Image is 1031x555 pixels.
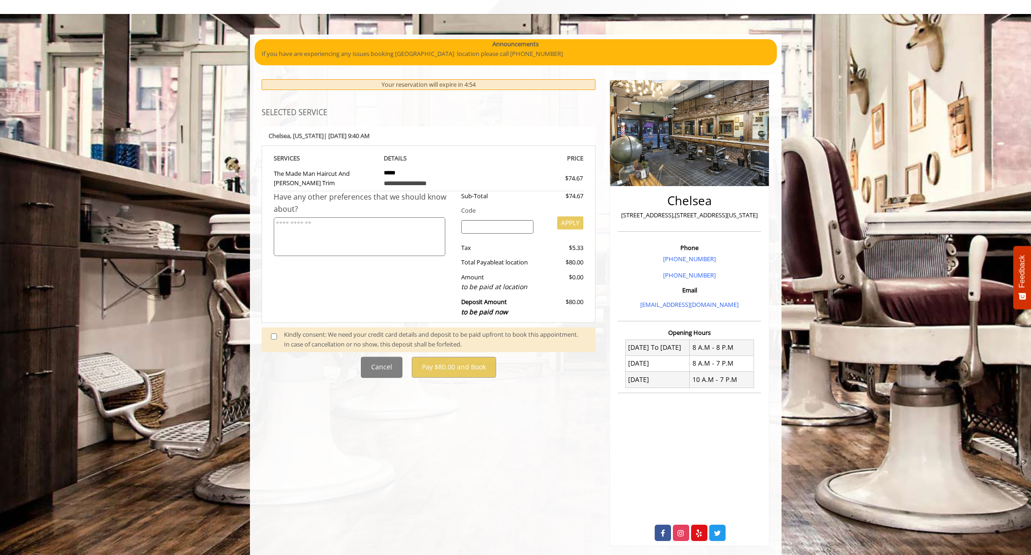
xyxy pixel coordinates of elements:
b: Announcements [492,39,539,49]
div: $80.00 [540,297,583,317]
h2: Chelsea [620,194,759,208]
div: Code [454,206,583,215]
a: [EMAIL_ADDRESS][DOMAIN_NAME] [640,300,739,309]
td: The Made Man Haircut And [PERSON_NAME] Trim [274,164,377,191]
td: [DATE] To [DATE] [625,340,690,355]
td: 10 A.M - 7 P.M [690,372,754,388]
button: Pay $80.00 and Book [412,357,496,378]
span: , [US_STATE] [290,132,324,140]
div: Your reservation will expire in 4:54 [262,79,596,90]
h3: Opening Hours [618,329,761,336]
td: 8 A.M - 7 P.M [690,355,754,371]
div: $80.00 [540,257,583,267]
div: Amount [454,272,540,292]
h3: Email [620,287,759,293]
b: Chelsea | [DATE] 9:40 AM [269,132,370,140]
div: Have any other preferences that we should know about? [274,191,455,215]
div: Total Payable [454,257,540,267]
button: Cancel [361,357,402,378]
div: $0.00 [540,272,583,292]
p: [STREET_ADDRESS],[STREET_ADDRESS][US_STATE] [620,210,759,220]
span: Feedback [1018,255,1026,288]
p: If you have are experiencing any issues booking [GEOGRAPHIC_DATA] location please call [PHONE_NUM... [262,49,770,59]
div: $74.67 [540,191,583,201]
th: DETAILS [377,153,480,164]
a: [PHONE_NUMBER] [663,271,716,279]
div: Sub-Total [454,191,540,201]
button: Feedback - Show survey [1013,246,1031,309]
div: $74.67 [532,173,583,183]
span: at location [498,258,528,266]
td: 8 A.M - 8 P.M [690,340,754,355]
button: APPLY [557,216,583,229]
h3: Phone [620,244,759,251]
div: to be paid at location [461,282,533,292]
td: [DATE] [625,355,690,371]
div: $5.33 [540,243,583,253]
th: PRICE [480,153,584,164]
a: [PHONE_NUMBER] [663,255,716,263]
th: SERVICE [274,153,377,164]
span: to be paid now [461,307,508,316]
h3: SELECTED SERVICE [262,109,596,117]
div: Tax [454,243,540,253]
td: [DATE] [625,372,690,388]
span: S [297,154,300,162]
div: Kindly consent: We need your credit card details and deposit to be paid upfront to book this appo... [284,330,586,349]
b: Deposit Amount [461,298,508,316]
